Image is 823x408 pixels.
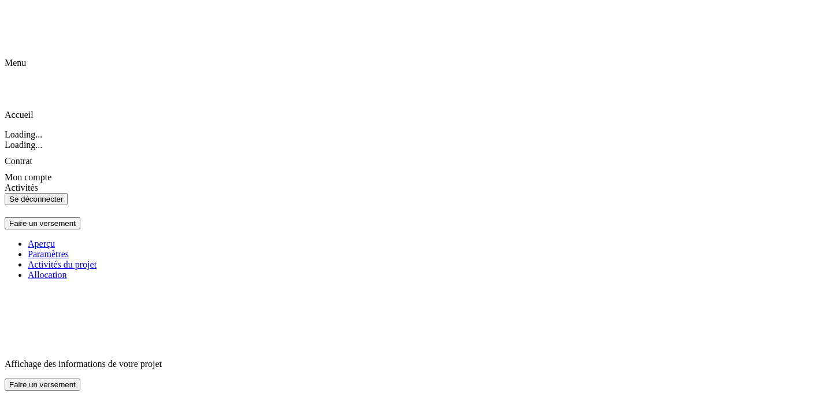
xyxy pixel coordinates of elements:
[5,84,818,120] div: Accueil
[5,140,42,150] span: Loading...
[9,380,76,389] div: Faire un versement
[5,217,80,229] button: Faire un versement
[5,172,51,182] span: Mon compte
[5,129,42,139] span: Loading...
[9,195,63,203] div: Se déconnecter
[5,110,818,120] p: Accueil
[28,249,818,259] a: Paramètres
[28,239,818,249] a: Aperçu
[9,219,76,228] div: Faire un versement
[5,193,68,205] button: Se déconnecter
[28,259,818,270] a: Activités du projet
[5,58,26,68] span: Menu
[5,183,38,192] span: Activités
[5,379,80,391] button: Faire un versement
[5,156,32,166] span: Contrat
[5,359,818,369] p: Affichage des informations de votre projet
[28,270,818,280] a: Allocation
